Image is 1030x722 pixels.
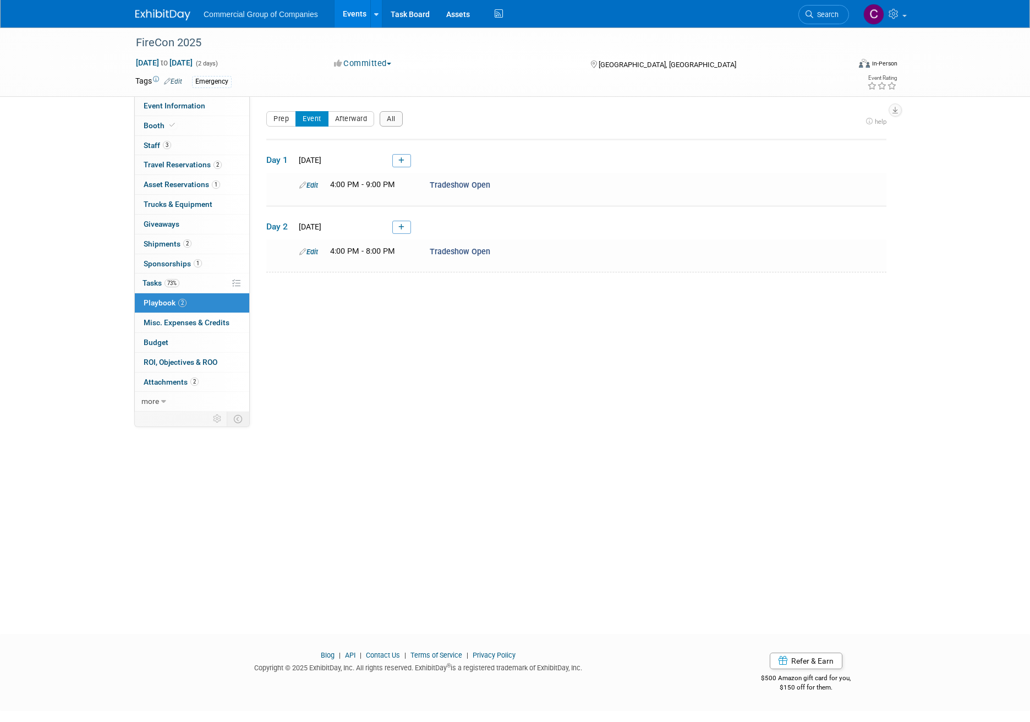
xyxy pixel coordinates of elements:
span: Asset Reservations [144,180,220,189]
img: Format-Inperson.png [859,59,870,68]
td: Toggle Event Tabs [227,412,250,426]
span: Giveaways [144,220,179,228]
i: Booth reservation complete [169,122,175,128]
span: Attachments [144,378,199,386]
a: Misc. Expenses & Credits [135,313,249,332]
span: Search [813,10,839,19]
span: Booth [144,121,177,130]
span: Travel Reservations [144,160,222,169]
a: more [135,392,249,411]
span: Shipments [144,239,191,248]
button: Prep [266,111,296,127]
a: Search [798,5,849,24]
span: 4:00 PM - 9:00 PM [330,180,395,189]
a: Terms of Service [410,651,462,659]
span: [DATE] [DATE] [135,58,193,68]
span: Playbook [144,298,187,307]
a: Event Information [135,96,249,116]
td: Tags [135,75,182,88]
div: In-Person [872,59,897,68]
span: ROI, Objectives & ROO [144,358,217,367]
span: 73% [165,279,179,287]
span: Trucks & Equipment [144,200,212,209]
span: 2 [190,378,199,386]
span: 2 [178,299,187,307]
span: (2 days) [195,60,218,67]
div: Event Format [784,57,897,74]
button: All [380,111,403,127]
button: Committed [330,58,396,69]
span: Tradeshow Open [430,180,490,190]
a: Asset Reservations1 [135,175,249,194]
span: 2 [213,161,222,169]
button: Afterward [328,111,375,127]
sup: ® [447,663,451,669]
a: Shipments2 [135,234,249,254]
a: Playbook2 [135,293,249,313]
a: Trucks & Equipment [135,195,249,214]
a: Edit [299,181,318,189]
div: Event Rating [867,75,897,81]
span: | [357,651,364,659]
span: to [159,58,169,67]
a: API [345,651,355,659]
a: Privacy Policy [473,651,516,659]
span: Sponsorships [144,259,202,268]
span: Day 1 [266,154,294,166]
a: Tasks73% [135,274,249,293]
span: more [141,397,159,406]
a: Refer & Earn [770,653,842,669]
span: 2 [183,239,191,248]
button: Event [295,111,328,127]
span: help [875,118,886,125]
span: Staff [144,141,171,150]
span: Budget [144,338,168,347]
span: | [464,651,471,659]
a: Travel Reservations2 [135,155,249,174]
img: Cole Mattern [863,4,884,25]
span: Day 2 [266,221,294,233]
a: ROI, Objectives & ROO [135,353,249,372]
span: Misc. Expenses & Credits [144,318,229,327]
div: $150 off for them. [717,683,895,692]
div: $500 Amazon gift card for you, [717,666,895,692]
span: [DATE] [295,156,321,165]
a: Contact Us [366,651,400,659]
a: Blog [321,651,335,659]
a: Booth [135,116,249,135]
div: Emergency [192,76,232,87]
span: [GEOGRAPHIC_DATA], [GEOGRAPHIC_DATA] [599,61,736,69]
a: Sponsorships1 [135,254,249,274]
a: Staff3 [135,136,249,155]
div: FireCon 2025 [132,33,832,53]
span: 4:00 PM - 8:00 PM [330,247,395,256]
span: | [402,651,409,659]
span: Commercial Group of Companies [204,10,318,19]
span: Tradeshow Open [430,247,490,256]
span: 3 [163,141,171,149]
span: 1 [212,180,220,189]
span: Event Information [144,101,205,110]
a: Edit [299,248,318,256]
span: [DATE] [295,222,321,231]
span: Tasks [143,278,179,287]
td: Personalize Event Tab Strip [208,412,227,426]
img: ExhibitDay [135,9,190,20]
span: | [336,651,343,659]
div: Copyright © 2025 ExhibitDay, Inc. All rights reserved. ExhibitDay is a registered trademark of Ex... [135,660,701,673]
a: Edit [164,78,182,85]
span: 1 [194,259,202,267]
a: Budget [135,333,249,352]
a: Giveaways [135,215,249,234]
a: Attachments2 [135,373,249,392]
